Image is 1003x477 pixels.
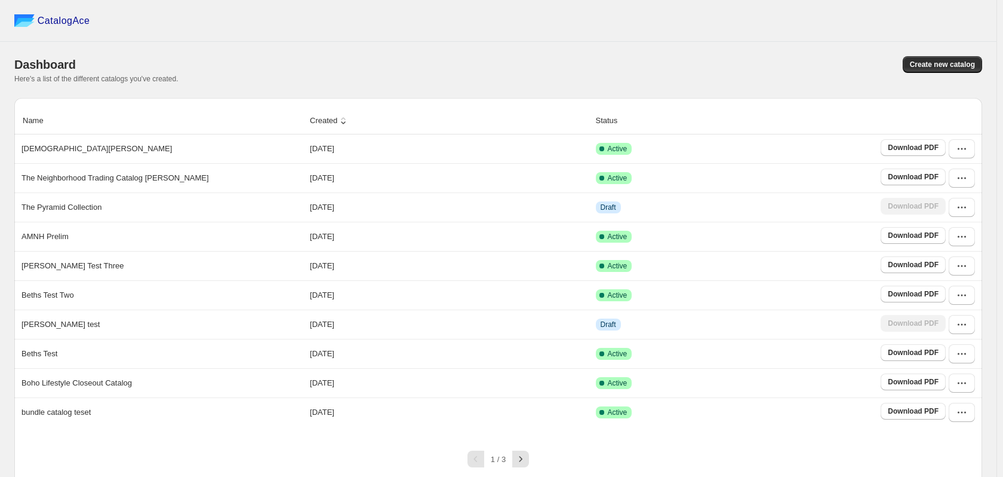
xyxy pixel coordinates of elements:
span: Download PDF [888,406,939,416]
span: CatalogAce [38,15,90,27]
a: Download PDF [881,256,946,273]
p: [PERSON_NAME] test [21,319,100,331]
p: The Neighborhood Trading Catalog [PERSON_NAME] [21,172,209,184]
td: [DATE] [306,222,592,251]
img: catalog ace [14,14,35,27]
button: Status [594,109,632,132]
span: Here's a list of the different catalogs you've created. [14,75,179,83]
span: Active [608,173,627,183]
p: Beths Test Two [21,289,74,301]
td: [DATE] [306,251,592,280]
a: Download PDF [881,227,946,244]
a: Download PDF [881,139,946,156]
td: [DATE] [306,310,592,339]
span: Download PDF [888,172,939,182]
td: [DATE] [306,398,592,427]
span: Download PDF [888,260,939,270]
span: Download PDF [888,289,939,299]
span: Create new catalog [910,60,975,69]
span: Download PDF [888,231,939,240]
span: Download PDF [888,348,939,357]
span: Download PDF [888,377,939,387]
td: [DATE] [306,163,592,192]
span: Active [608,144,627,154]
a: Download PDF [881,286,946,302]
span: Active [608,261,627,271]
span: Draft [601,320,616,329]
span: Download PDF [888,143,939,152]
a: Download PDF [881,403,946,420]
td: [DATE] [306,280,592,310]
td: [DATE] [306,192,592,222]
span: Active [608,378,627,388]
p: The Pyramid Collection [21,201,101,213]
p: bundle catalog teset [21,406,91,418]
button: Create new catalog [903,56,982,73]
p: [DEMOGRAPHIC_DATA][PERSON_NAME] [21,143,172,155]
span: Draft [601,203,616,212]
span: 1 / 3 [491,455,506,464]
td: [DATE] [306,134,592,163]
p: Beths Test [21,348,57,360]
span: Active [608,349,627,359]
p: AMNH Prelim [21,231,69,243]
td: [DATE] [306,368,592,398]
a: Download PDF [881,344,946,361]
button: Name [21,109,57,132]
button: Created [308,109,351,132]
span: Active [608,232,627,241]
a: Download PDF [881,374,946,390]
span: Active [608,291,627,300]
td: [DATE] [306,339,592,368]
a: Download PDF [881,169,946,185]
span: Active [608,408,627,417]
p: [PERSON_NAME] Test Three [21,260,124,272]
p: Boho Lifestyle Closeout Catalog [21,377,132,389]
span: Dashboard [14,58,76,71]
